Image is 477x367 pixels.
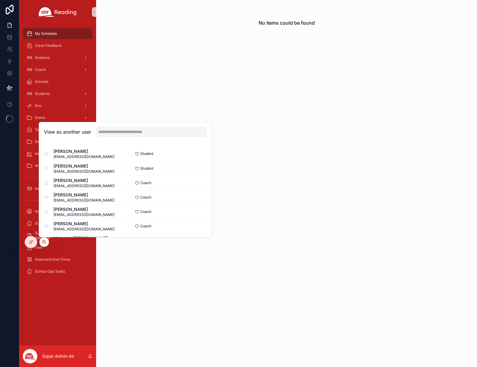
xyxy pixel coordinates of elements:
a: School Ops Tasks [23,266,93,277]
a: Development [23,136,93,147]
a: Dev [23,100,93,111]
span: Makariah [PERSON_NAME] [53,235,114,241]
a: Schools [23,76,93,87]
span: Class Feedback [35,43,62,48]
a: Demo [23,112,93,123]
span: Student [140,151,153,156]
h2: No items could be found [259,19,315,26]
span: Sub Requests Waiting Approval [35,231,79,240]
a: Tech Check - Zoom [23,124,93,135]
span: Coach [140,209,151,214]
a: Academy [23,183,93,194]
span: [EMAIL_ADDRESS][DOMAIN_NAME] [53,198,114,203]
span: [PERSON_NAME] [53,177,114,183]
span: Account [35,209,49,214]
a: Account [23,206,93,217]
span: Assement End Times [35,257,70,262]
span: Archive [35,163,48,168]
span: Academy [35,186,51,191]
span: [PERSON_NAME] [53,192,114,198]
div: scrollable content [19,24,96,285]
span: Internal [35,151,48,156]
a: Archive [23,160,93,171]
a: Sessions [23,52,93,63]
a: Substitute Applications [23,218,93,229]
span: [EMAIL_ADDRESS][DOMAIN_NAME] [53,183,114,188]
span: [EMAIL_ADDRESS][DOMAIN_NAME] [53,227,114,232]
span: My Schedule [35,31,57,36]
span: Coach [140,180,151,185]
span: [EMAIL_ADDRESS][DOMAIN_NAME] [53,212,114,217]
span: Students [35,91,50,96]
span: User [35,245,43,250]
a: My Schedule [23,28,93,39]
a: Coach [23,64,93,75]
a: Internal [23,148,93,159]
a: Assement End Times [23,254,93,265]
span: [PERSON_NAME] [53,148,114,154]
span: [PERSON_NAME] [53,163,114,169]
span: Tech Check - Zoom [35,127,69,132]
span: [PERSON_NAME] [53,221,114,227]
span: School Ops Tasks [35,269,65,274]
span: Development [35,139,58,144]
a: Class Feedback [23,40,93,51]
span: Coach [35,67,46,72]
img: App logo [39,7,77,17]
span: Schools [35,79,48,84]
span: Student [140,166,153,171]
h2: View as another user [44,128,91,135]
a: User [23,242,93,253]
span: [PERSON_NAME] [53,206,114,212]
span: Demo [35,115,45,120]
span: Substitute Applications [35,221,74,226]
span: Sessions [35,55,50,60]
span: Coach [140,195,151,200]
a: Sub Requests Waiting Approval0 [23,230,93,241]
span: [EMAIL_ADDRESS][DOMAIN_NAME] [53,154,114,159]
a: Students [23,88,93,99]
span: Coach [140,224,151,229]
p: Super Admin Air [42,353,74,359]
span: [EMAIL_ADDRESS][DOMAIN_NAME] [53,169,114,174]
span: Dev [35,103,42,108]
